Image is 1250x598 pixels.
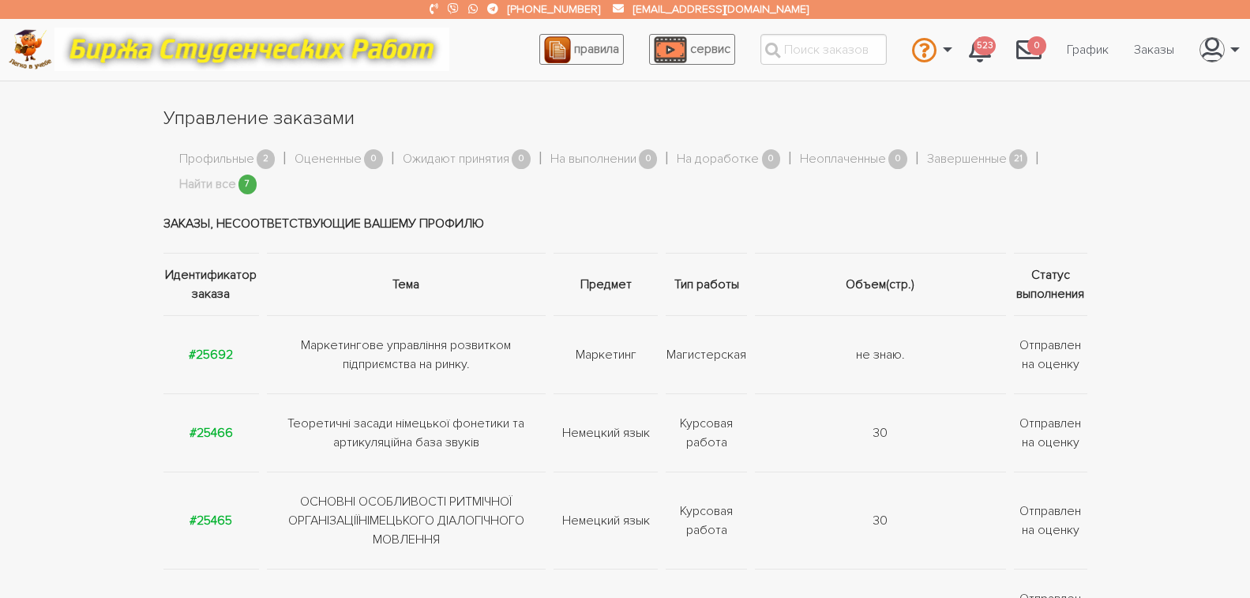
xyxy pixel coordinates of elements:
a: 0 [1004,28,1054,71]
a: Заказы [1121,35,1187,65]
img: agreement_icon-feca34a61ba7f3d1581b08bc946b2ec1ccb426f67415f344566775c155b7f62c.png [544,36,571,63]
span: правила [574,41,619,57]
td: Отправлен на оценку [1010,472,1087,570]
img: logo-c4363faeb99b52c628a42810ed6dfb4293a56d4e4775eb116515dfe7f33672af.png [9,29,52,70]
span: сервис [690,41,730,57]
th: Предмет [550,254,662,316]
span: 523 [974,36,996,56]
a: [PHONE_NUMBER] [508,2,600,16]
span: 0 [512,149,531,169]
td: Отправлен на оценку [1010,316,1087,394]
img: play_icon-49f7f135c9dc9a03216cfdbccbe1e3994649169d890fb554cedf0eac35a01ba8.png [654,36,687,63]
span: 7 [238,175,257,194]
a: Оцененные [295,149,362,170]
a: Завершенные [927,149,1007,170]
a: 523 [956,28,1004,71]
td: Теоретичні засади німецької фонетики та артикуляційна база звуків [263,394,550,472]
a: График [1054,35,1121,65]
th: Объем(стр.) [751,254,1009,316]
span: 0 [364,149,383,169]
td: Курсовая работа [662,472,751,570]
span: 21 [1009,149,1028,169]
th: Идентификатор заказа [163,254,263,316]
span: 0 [639,149,658,169]
span: 0 [1027,36,1046,56]
input: Поиск заказов [760,34,887,65]
a: #25692 [189,347,233,363]
td: 30 [751,394,1009,472]
td: Маркетингове управління розвитком підприємства на ринку. [263,316,550,394]
th: Статус выполнения [1010,254,1087,316]
a: [EMAIL_ADDRESS][DOMAIN_NAME] [633,2,809,16]
a: #25465 [190,513,232,528]
a: Найти все [179,175,236,195]
td: Магистерская [662,316,751,394]
img: motto-12e01f5a76059d5f6a28199ef077b1f78e012cfde436ab5cf1d4517935686d32.gif [54,28,449,71]
a: сервис [649,34,735,65]
td: Немецкий язык [550,394,662,472]
a: Профильные [179,149,254,170]
td: 30 [751,472,1009,570]
span: 2 [257,149,276,169]
td: Отправлен на оценку [1010,394,1087,472]
a: На выполнении [550,149,636,170]
a: Ожидают принятия [403,149,509,170]
a: правила [539,34,624,65]
td: Маркетинг [550,316,662,394]
a: На доработке [677,149,759,170]
td: Немецкий язык [550,472,662,570]
span: 0 [762,149,781,169]
th: Тип работы [662,254,751,316]
h1: Управление заказами [163,105,1087,132]
td: ОСНОВНІ ОСОБЛИВОСТІ РИТМІЧНОЇ ОРГАНІЗАЦІЇНІМЕЦЬКОГО ДІАЛОГІЧНОГО МОВЛЕННЯ [263,472,550,570]
td: не знаю. [751,316,1009,394]
a: Неоплаченные [800,149,886,170]
th: Тема [263,254,550,316]
td: Заказы, несоответствующие вашему профилю [163,194,1087,254]
td: Курсовая работа [662,394,751,472]
a: #25466 [190,425,233,441]
span: 0 [888,149,907,169]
